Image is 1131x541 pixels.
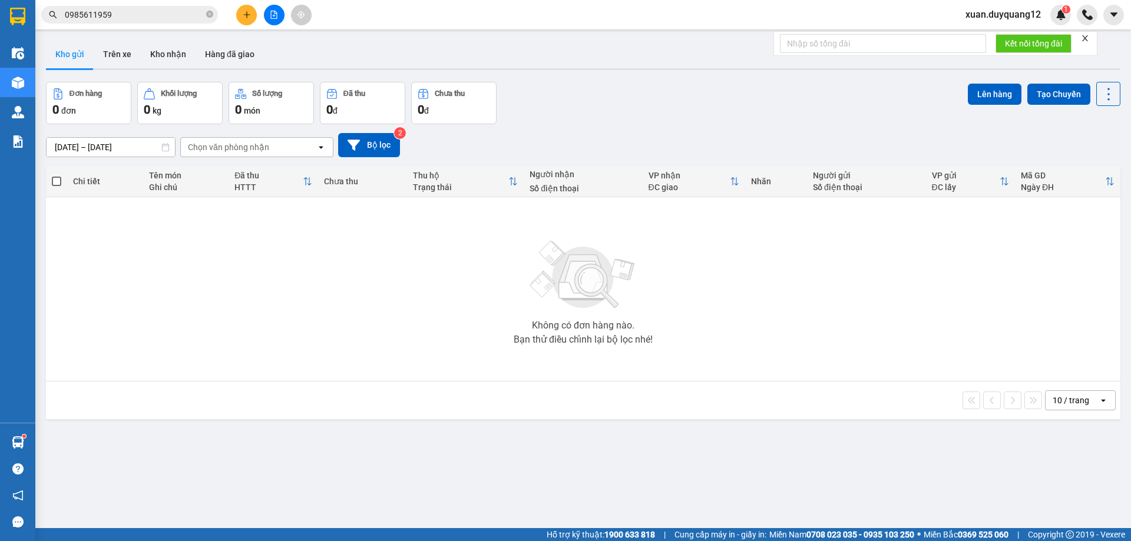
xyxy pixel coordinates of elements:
[73,177,137,186] div: Chi tiết
[413,182,508,192] div: Trạng thái
[1053,394,1089,406] div: 10 / trang
[413,171,508,180] div: Thu hộ
[813,182,920,192] div: Số điện thoại
[968,84,1021,105] button: Lên hàng
[1056,9,1066,20] img: icon-new-feature
[514,335,653,344] div: Bạn thử điều chỉnh lại bộ lọc nhé!
[674,528,766,541] span: Cung cấp máy in - giấy in:
[10,8,25,25] img: logo-vxr
[604,530,655,539] strong: 1900 633 818
[547,528,655,541] span: Hỗ trợ kỹ thuật:
[751,177,801,186] div: Nhãn
[769,528,914,541] span: Miền Nam
[435,89,465,98] div: Chưa thu
[1005,37,1062,50] span: Kết nối tổng đài
[530,184,636,193] div: Số điện thoại
[196,40,264,68] button: Hàng đã giao
[12,463,24,474] span: question-circle
[956,7,1050,22] span: xuan.duyquang12
[12,135,24,148] img: solution-icon
[297,11,305,19] span: aim
[229,166,318,197] th: Toggle SortBy
[61,106,76,115] span: đơn
[407,166,524,197] th: Toggle SortBy
[149,182,223,192] div: Ghi chú
[52,102,59,117] span: 0
[530,170,636,179] div: Người nhận
[1064,5,1068,14] span: 1
[235,102,242,117] span: 0
[649,171,730,180] div: VP nhận
[926,166,1015,197] th: Toggle SortBy
[394,127,406,139] sup: 2
[141,40,196,68] button: Kho nhận
[291,5,312,25] button: aim
[1017,528,1019,541] span: |
[418,102,424,117] span: 0
[424,106,429,115] span: đ
[1099,396,1108,405] svg: open
[813,171,920,180] div: Người gửi
[1021,171,1105,180] div: Mã GD
[1103,5,1124,25] button: caret-down
[46,82,131,124] button: Đơn hàng0đơn
[65,8,204,21] input: Tìm tên, số ĐT hoặc mã đơn
[806,530,914,539] strong: 0708 023 035 - 0935 103 250
[252,89,282,98] div: Số lượng
[94,40,141,68] button: Trên xe
[333,106,338,115] span: đ
[234,182,303,192] div: HTTT
[1066,530,1074,539] span: copyright
[343,89,365,98] div: Đã thu
[932,171,1000,180] div: VP gửi
[958,530,1008,539] strong: 0369 525 060
[137,82,223,124] button: Khối lượng0kg
[917,532,921,537] span: ⚪️
[338,133,400,157] button: Bộ lọc
[532,321,634,330] div: Không có đơn hàng nào.
[524,234,642,316] img: svg+xml;base64,PHN2ZyBjbGFzcz0ibGlzdC1wbHVnX19zdmciIHhtbG5zPSJodHRwOi8vd3d3LnczLm9yZy8yMDAwL3N2Zy...
[316,142,326,152] svg: open
[12,436,24,449] img: warehouse-icon
[49,11,57,19] span: search
[326,102,333,117] span: 0
[229,82,314,124] button: Số lượng0món
[996,34,1072,53] button: Kết nối tổng đài
[780,34,986,53] input: Nhập số tổng đài
[1109,9,1119,20] span: caret-down
[664,528,666,541] span: |
[1021,182,1105,192] div: Ngày ĐH
[649,182,730,192] div: ĐC giao
[12,77,24,89] img: warehouse-icon
[12,516,24,527] span: message
[1082,9,1093,20] img: phone-icon
[924,528,1008,541] span: Miền Bắc
[1027,84,1090,105] button: Tạo Chuyến
[144,102,150,117] span: 0
[411,82,497,124] button: Chưa thu0đ
[47,138,175,157] input: Select a date range.
[320,82,405,124] button: Đã thu0đ
[12,47,24,59] img: warehouse-icon
[22,434,26,438] sup: 1
[12,490,24,501] span: notification
[1015,166,1120,197] th: Toggle SortBy
[324,177,401,186] div: Chưa thu
[243,11,251,19] span: plus
[236,5,257,25] button: plus
[70,89,102,98] div: Đơn hàng
[149,171,223,180] div: Tên món
[1062,5,1070,14] sup: 1
[206,11,213,18] span: close-circle
[188,141,269,153] div: Chọn văn phòng nhận
[244,106,260,115] span: món
[643,166,746,197] th: Toggle SortBy
[1081,34,1089,42] span: close
[161,89,197,98] div: Khối lượng
[234,171,303,180] div: Đã thu
[12,106,24,118] img: warehouse-icon
[153,106,161,115] span: kg
[46,40,94,68] button: Kho gửi
[264,5,285,25] button: file-add
[206,9,213,21] span: close-circle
